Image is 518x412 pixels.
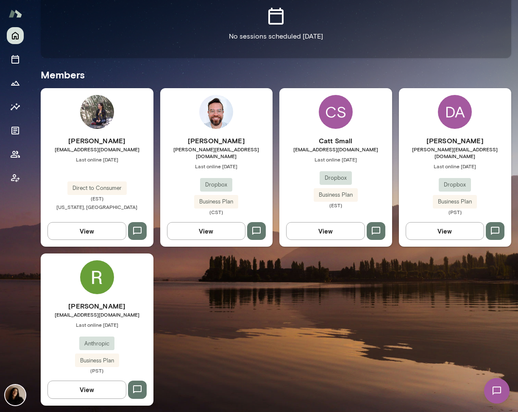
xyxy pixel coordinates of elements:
span: (PST) [399,209,512,215]
p: No sessions scheduled [DATE] [229,31,323,42]
span: (CST) [160,209,273,215]
span: Last online [DATE] [399,163,512,170]
button: Client app [7,170,24,187]
span: Dropbox [200,181,232,189]
button: Members [7,146,24,163]
span: Last online [DATE] [41,321,153,328]
span: [EMAIL_ADDRESS][DOMAIN_NAME] [41,311,153,318]
h6: [PERSON_NAME] [41,301,153,311]
span: Last online [DATE] [279,156,392,163]
button: View [47,222,126,240]
div: DA [438,95,472,129]
span: [PERSON_NAME][EMAIL_ADDRESS][DOMAIN_NAME] [160,146,273,159]
span: [US_STATE], [GEOGRAPHIC_DATA] [56,204,137,210]
img: Jenesis M Gallego [80,95,114,129]
span: Business Plan [433,198,477,206]
button: View [406,222,485,240]
h6: [PERSON_NAME] [399,136,512,146]
button: Sessions [7,51,24,68]
img: Ryn Linthicum [80,260,114,294]
span: Direct to Consumer [67,184,127,192]
span: Dropbox [320,174,352,182]
button: View [47,381,126,398]
div: CS [319,95,353,129]
span: Last online [DATE] [160,163,273,170]
span: Business Plan [314,191,358,199]
h6: Catt Small [279,136,392,146]
h6: [PERSON_NAME] [160,136,273,146]
span: (EST) [279,202,392,209]
h5: Members [41,68,511,81]
button: Home [7,27,24,44]
button: Insights [7,98,24,115]
span: Anthropic [79,340,114,348]
span: [EMAIL_ADDRESS][DOMAIN_NAME] [41,146,153,153]
img: Mento [8,6,22,22]
button: Documents [7,122,24,139]
button: Growth Plan [7,75,24,92]
h6: [PERSON_NAME] [41,136,153,146]
span: Last online [DATE] [41,156,153,163]
button: View [286,222,365,240]
span: (PST) [41,367,153,374]
img: Fiona Nodar [5,385,25,405]
span: Business Plan [194,198,238,206]
span: Dropbox [439,181,471,189]
span: Business Plan [75,356,119,365]
span: [PERSON_NAME][EMAIL_ADDRESS][DOMAIN_NAME] [399,146,512,159]
img: Chris Meeks [199,95,233,129]
button: View [167,222,246,240]
span: (EST) [41,195,153,202]
span: [EMAIL_ADDRESS][DOMAIN_NAME] [279,146,392,153]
